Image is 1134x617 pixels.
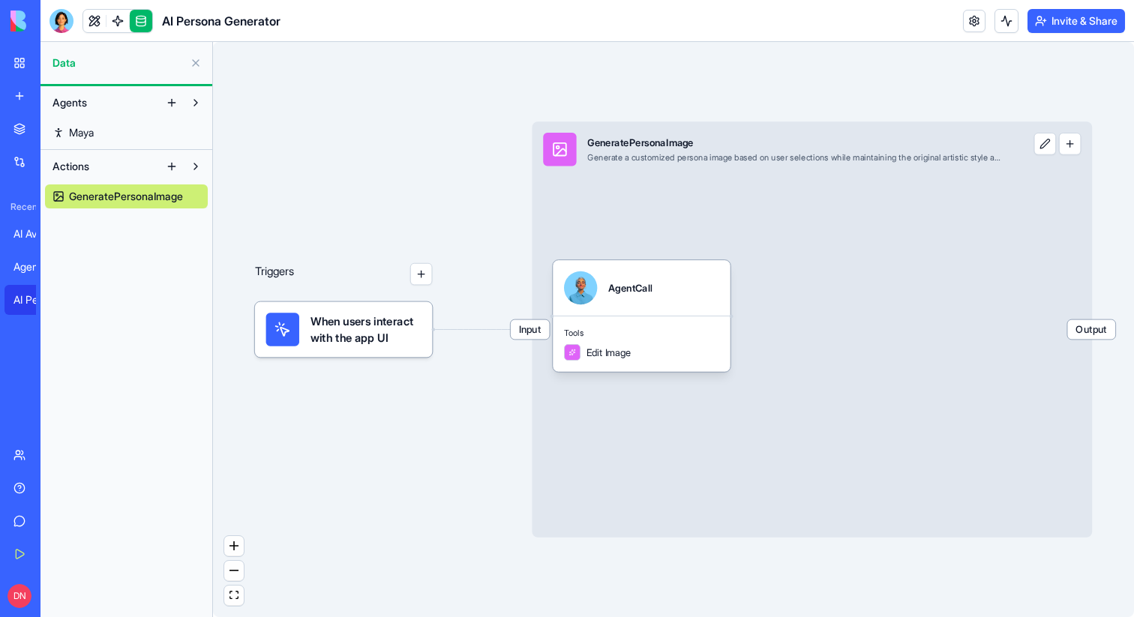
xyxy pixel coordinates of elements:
[162,12,280,30] span: AI Persona Generator
[10,10,103,31] img: logo
[255,302,433,358] div: When users interact with the app UI
[511,320,550,340] span: Input
[45,91,160,115] button: Agents
[587,136,1003,149] div: GeneratePersonaImage
[69,189,183,204] span: GeneratePersonaImage
[1067,320,1115,340] span: Output
[52,159,89,174] span: Actions
[52,95,87,110] span: Agents
[7,584,31,608] span: DN
[45,184,208,208] a: GeneratePersonaImage
[586,346,631,359] span: Edit Image
[13,226,55,241] div: AI Avatar Generator Studio
[4,201,36,213] span: Recent
[13,292,55,307] div: AI Persona Generator
[1027,9,1125,33] button: Invite & Share
[224,536,244,556] button: zoom in
[564,328,719,339] span: Tools
[69,125,94,140] span: Maya
[52,55,184,70] span: Data
[255,263,295,286] p: Triggers
[224,561,244,581] button: zoom out
[45,121,208,145] a: Maya
[255,219,433,358] div: Triggers
[587,152,1003,163] div: Generate a customized persona image based on user selections while maintaining the original artis...
[13,259,55,274] div: Agent Studio
[4,219,64,249] a: AI Avatar Generator Studio
[553,260,730,372] div: AgentCallToolsEdit Image
[4,285,64,315] a: AI Persona Generator
[45,154,160,178] button: Actions
[4,252,64,282] a: Agent Studio
[608,281,652,295] div: AgentCall
[532,121,1092,537] div: InputGeneratePersonaImageGenerate a customized persona image based on user selections while maint...
[310,313,421,346] span: When users interact with the app UI
[224,586,244,606] button: fit view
